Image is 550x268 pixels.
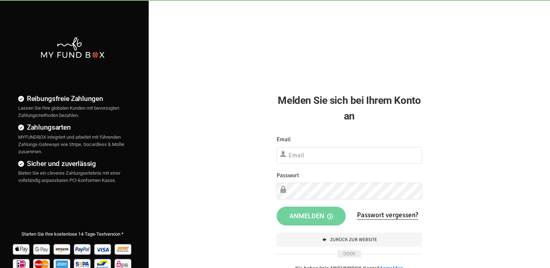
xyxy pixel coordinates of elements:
button: Anmelden [277,207,346,226]
h2: Melden Sie sich bei Ihrem Konto an [277,93,422,124]
img: Sofort Pay [114,241,133,256]
h4: Sicher und zuverlässig [18,158,127,169]
a: Zurück zur Website [277,233,422,247]
img: Apple Pay [12,241,31,256]
label: Passwort [277,171,299,180]
h4: Reibungsfreie Zahlungen [18,93,127,104]
input: Email [277,147,422,164]
img: Amazon [53,241,72,256]
span: MYFUNDBOX integriert und arbeitet mit führenden Zahlungs-Gateways wie Stripe, Gocardless & Mollie... [18,134,124,154]
label: Email [277,135,291,144]
a: Passwort vergessen? [357,211,418,220]
img: Visa [93,241,113,256]
img: mfbwhite.png [40,36,105,59]
span: Lassen Sie Ihre globalen Kunden mit bevorzugten Zahlungsmethoden bezahlen. [18,105,119,118]
span: ODER [337,250,361,257]
span: Bieten Sie ein cleveres Zahlungserlebnis mit einer vollständig anpassbaren PCI-konformen Kasse. [18,170,120,183]
img: Google Pay [32,241,52,256]
h4: Zahlungsarten [18,122,127,133]
img: Paypal [73,241,92,256]
span: Anmelden [289,212,333,220]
